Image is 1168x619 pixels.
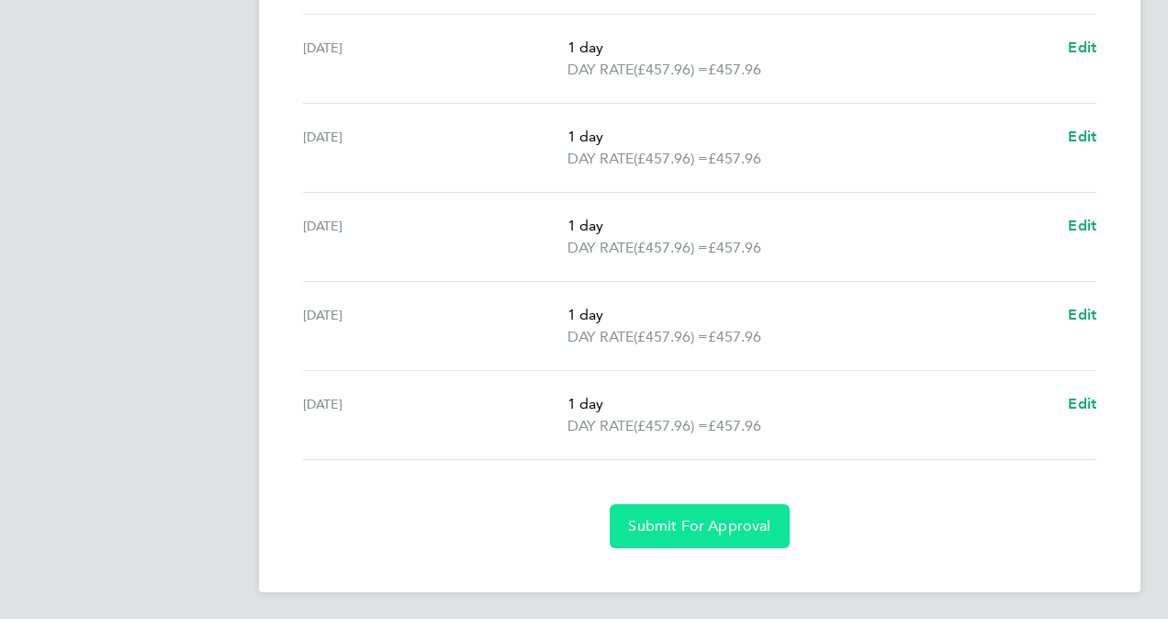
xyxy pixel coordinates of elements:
[1068,306,1096,323] span: Edit
[1068,126,1096,148] a: Edit
[708,328,761,345] span: £457.96
[708,417,761,434] span: £457.96
[1068,37,1096,59] a: Edit
[634,417,708,434] span: (£457.96) =
[303,215,567,259] div: [DATE]
[1068,304,1096,326] a: Edit
[567,393,1053,415] p: 1 day
[1068,393,1096,415] a: Edit
[634,328,708,345] span: (£457.96) =
[1068,395,1096,412] span: Edit
[567,237,634,259] span: DAY RATE
[567,415,634,437] span: DAY RATE
[1068,217,1096,234] span: Edit
[708,239,761,256] span: £457.96
[567,215,1053,237] p: 1 day
[634,150,708,167] span: (£457.96) =
[303,126,567,170] div: [DATE]
[628,517,770,535] span: Submit For Approval
[567,304,1053,326] p: 1 day
[567,59,634,81] span: DAY RATE
[708,61,761,78] span: £457.96
[303,393,567,437] div: [DATE]
[1068,215,1096,237] a: Edit
[1068,128,1096,145] span: Edit
[634,239,708,256] span: (£457.96) =
[567,126,1053,148] p: 1 day
[567,148,634,170] span: DAY RATE
[303,37,567,81] div: [DATE]
[303,304,567,348] div: [DATE]
[567,326,634,348] span: DAY RATE
[567,37,1053,59] p: 1 day
[708,150,761,167] span: £457.96
[610,504,789,548] button: Submit For Approval
[634,61,708,78] span: (£457.96) =
[1068,39,1096,56] span: Edit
